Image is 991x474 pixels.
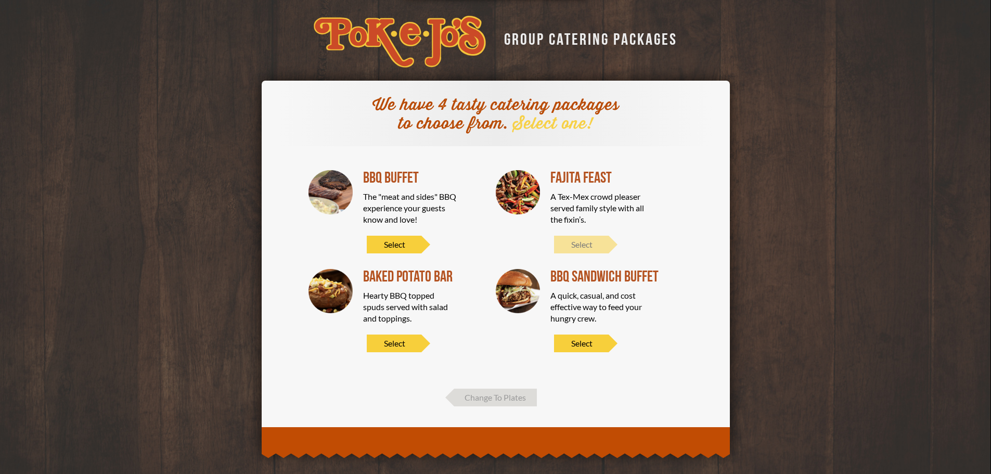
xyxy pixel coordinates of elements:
[550,170,667,186] div: Fajita Feast
[366,96,626,134] div: We have 4 tasty catering packages to choose from.
[308,170,353,215] img: BBQ Buffet
[363,269,480,285] div: Baked Potato Bar
[550,269,667,285] div: BBQ SANDWICH BUFFET
[513,114,593,134] span: Select one!
[496,170,540,215] img: Fajita Feast
[367,335,421,352] span: Select
[554,335,609,352] span: Select
[496,27,677,47] div: GROUP CATERING PACKAGES
[308,269,353,314] img: Baked Potato Bar
[550,191,644,225] div: A Tex-Mex crowd pleaser served family style with all the fixin’s.
[363,290,457,324] div: Hearty BBQ topped spuds served with salad and toppings.
[496,269,540,314] img: BBQ SANDWICH BUFFET
[550,290,644,324] div: A quick, casual, and cost effective way to feed your hungry crew.
[314,16,486,68] img: logo-34603ddf.svg
[363,191,457,225] div: The "meat and sides" BBQ experience your guests know and love!
[367,236,421,253] span: Select
[363,170,480,186] div: BBQ Buffet
[454,389,537,406] span: Change To Plates
[554,236,609,253] span: Select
